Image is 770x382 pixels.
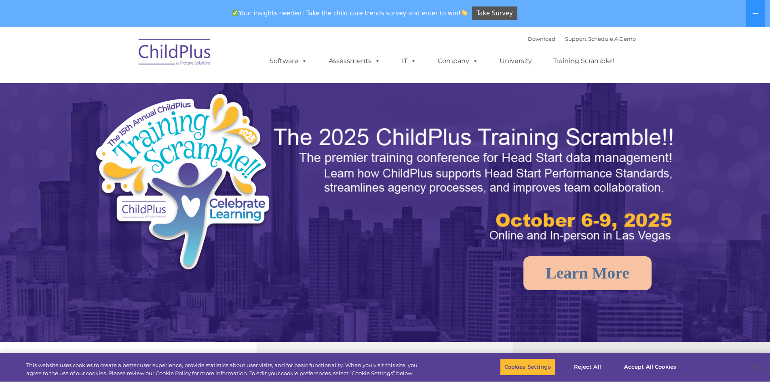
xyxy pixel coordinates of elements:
span: Last name [112,53,137,59]
button: Cookies Settings [500,359,555,376]
button: Close [748,358,766,376]
span: Phone number [112,87,147,93]
font: | [528,36,636,42]
a: Support [565,36,586,42]
a: Schedule A Demo [588,36,636,42]
span: Your insights needed! Take the child care trends survey and enter to win! [229,5,471,21]
span: Take Survey [477,6,513,21]
img: 👏 [461,10,467,16]
a: Company [430,53,486,69]
a: Take Survey [472,6,517,21]
a: Training Scramble!! [545,53,622,69]
img: ChildPlus by Procare Solutions [135,33,215,74]
div: This website uses cookies to create a better user experience, provide statistics about user visit... [26,361,424,377]
img: ✅ [232,10,238,16]
a: Download [528,36,555,42]
button: Reject All [562,359,613,376]
button: Accept All Cookies [620,359,681,376]
a: Assessments [321,53,388,69]
a: Learn More [523,256,652,290]
a: IT [394,53,424,69]
a: Software [262,53,315,69]
a: University [492,53,540,69]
